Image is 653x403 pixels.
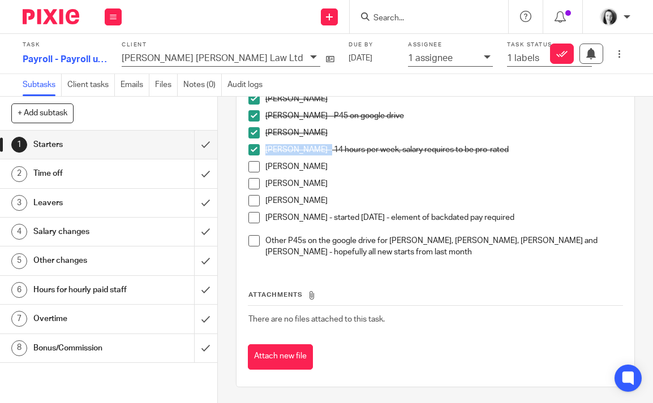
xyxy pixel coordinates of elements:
div: 3 [11,195,27,211]
div: 2 [11,166,27,182]
p: [PERSON_NAME] [PERSON_NAME] Law Ltd [122,53,303,63]
h1: Hours for hourly paid staff [33,281,133,298]
h1: Time off [33,165,133,182]
span: [DATE] [349,54,372,62]
p: [PERSON_NAME] [265,93,622,105]
h1: Leavers [33,194,133,211]
h1: Overtime [33,310,133,327]
span: Attachments [248,292,303,298]
a: Client tasks [67,74,115,96]
label: Due by [349,41,394,49]
a: Files [155,74,178,96]
p: [PERSON_NAME] - P45 on google drive [265,110,622,122]
a: Notes (0) [183,74,222,96]
p: Other P45s on the google drive for [PERSON_NAME], [PERSON_NAME], [PERSON_NAME] and [PERSON_NAME] ... [265,235,622,258]
h1: Bonus/Commission [33,340,133,357]
img: Pixie [23,9,79,24]
div: 4 [11,224,27,240]
input: Search [372,14,474,24]
p: [PERSON_NAME] - started [DATE] - element of backdated pay required [265,212,622,223]
p: [PERSON_NAME] [265,178,622,189]
a: Subtasks [23,74,62,96]
p: [PERSON_NAME] [265,195,622,206]
label: Assignee [408,41,493,49]
h1: Starters [33,136,133,153]
div: 8 [11,340,27,356]
button: + Add subtask [11,103,74,123]
p: 1 assignee [408,53,453,63]
div: 6 [11,282,27,298]
label: Task [23,41,108,49]
p: [PERSON_NAME] - 14 hours per week, salary requires to be pro-rated [265,144,622,155]
a: Emails [121,74,149,96]
p: [PERSON_NAME] [265,127,622,138]
label: Task status [507,41,592,49]
div: 7 [11,311,27,327]
h1: Salary changes [33,223,133,240]
h1: Other changes [33,252,133,269]
div: 5 [11,253,27,269]
div: 1 [11,137,27,153]
p: [PERSON_NAME] [265,161,622,172]
img: T1JH8BBNX-UMG48CW64-d2649b4fbe26-512.png [600,8,618,26]
label: Client [122,41,334,49]
span: There are no files attached to this task. [248,315,385,323]
a: Audit logs [227,74,268,96]
button: Attach new file [248,344,313,370]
